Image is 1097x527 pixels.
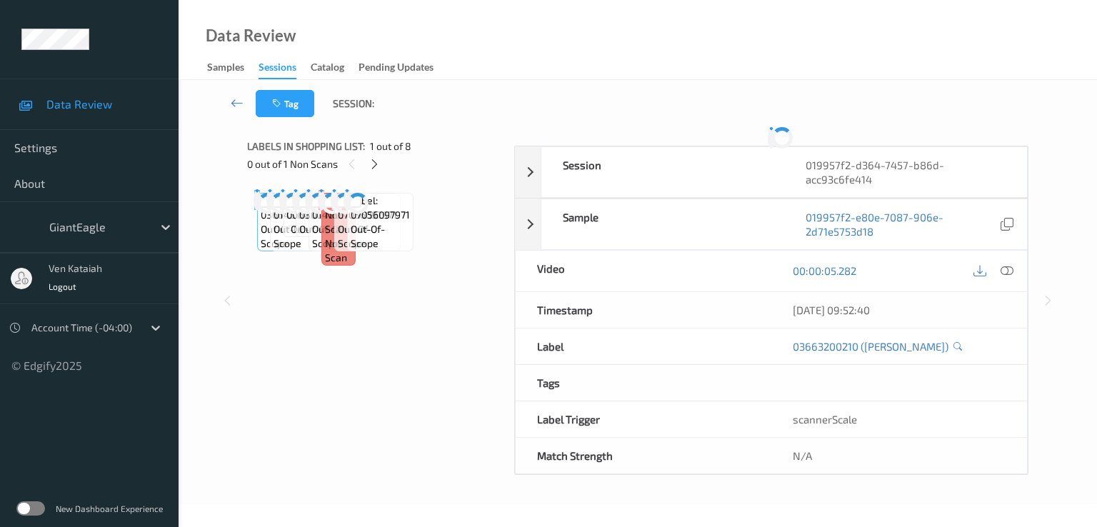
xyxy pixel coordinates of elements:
[207,58,259,78] a: Samples
[206,29,296,43] div: Data Review
[370,139,411,154] span: 1 out of 8
[207,60,244,78] div: Samples
[515,146,1028,198] div: Session019957f2-d364-7457-b86d-acc93c6fe414
[325,236,352,265] span: non-scan
[516,365,771,401] div: Tags
[351,194,410,222] span: Label: 07056097971
[338,222,397,251] span: out-of-scope
[274,222,334,251] span: out-of-scope
[259,58,311,79] a: Sessions
[259,60,296,79] div: Sessions
[299,222,361,236] span: out-of-scope
[516,401,771,437] div: Label Trigger
[793,339,948,353] a: 03663200210 ([PERSON_NAME])
[541,199,784,249] div: Sample
[325,194,352,236] span: Label: Non-Scan
[359,60,434,78] div: Pending Updates
[311,58,359,78] a: Catalog
[311,60,344,78] div: Catalog
[516,328,771,364] div: Label
[312,222,374,251] span: out-of-scope
[256,90,314,117] button: Tag
[247,139,365,154] span: Labels in shopping list:
[806,210,997,239] a: 019957f2-e80e-7087-906e-2d71e5753d18
[516,251,771,291] div: Video
[771,401,1027,437] div: scannerScale
[541,147,784,197] div: Session
[333,96,374,111] span: Session:
[793,303,1006,317] div: [DATE] 09:52:40
[516,292,771,328] div: Timestamp
[359,58,448,78] a: Pending Updates
[771,438,1027,473] div: N/A
[291,222,353,236] span: out-of-scope
[516,438,771,473] div: Match Strength
[261,222,322,251] span: out-of-scope
[793,263,856,278] a: 00:00:05.282
[351,222,410,251] span: out-of-scope
[784,147,1027,197] div: 019957f2-d364-7457-b86d-acc93c6fe414
[247,155,504,173] div: 0 out of 1 Non Scans
[515,199,1028,250] div: Sample019957f2-e80e-7087-906e-2d71e5753d18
